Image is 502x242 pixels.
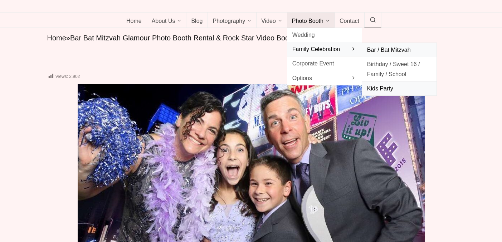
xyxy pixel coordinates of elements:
a: Kids Party [362,82,437,95]
span: Video [261,18,276,25]
span: Wedding [292,30,357,40]
span: » [66,34,70,42]
span: Home [126,18,142,25]
a: Corporate Event [287,56,362,71]
span: About Us [152,18,175,25]
a: About Us [147,13,187,28]
a: Home [47,34,66,42]
span: Options [292,73,357,83]
a: Birthday / Sweet 16 / Family / School [362,57,437,81]
span: Contact [340,18,359,25]
a: Contact [335,13,365,28]
a: Wedding [287,28,362,42]
a: Home [121,13,147,28]
span: Corporate Event [292,59,357,68]
span: 2,902 [69,74,80,79]
span: Kids Party [367,84,432,93]
a: Video [256,13,287,28]
span: Photography [213,18,245,25]
a: Options [287,71,362,85]
a: Photo Booth [287,13,335,28]
a: Photography [208,13,257,28]
span: Bar / Bat Mitzvah [367,45,432,55]
a: Blog [186,13,208,28]
span: Family Celebration [292,44,357,54]
span: Bar Bat Mitzvah Glamour Photo Booth Rental & Rock Star Video Booth [70,34,295,42]
span: Views: [55,74,68,79]
a: Bar / Bat Mitzvah [362,43,437,57]
span: Photo Booth [292,18,323,25]
span: Birthday / Sweet 16 / Family / School [367,59,432,79]
nav: breadcrumbs [47,33,455,43]
span: Blog [191,18,203,25]
a: Family Celebration [287,42,362,56]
